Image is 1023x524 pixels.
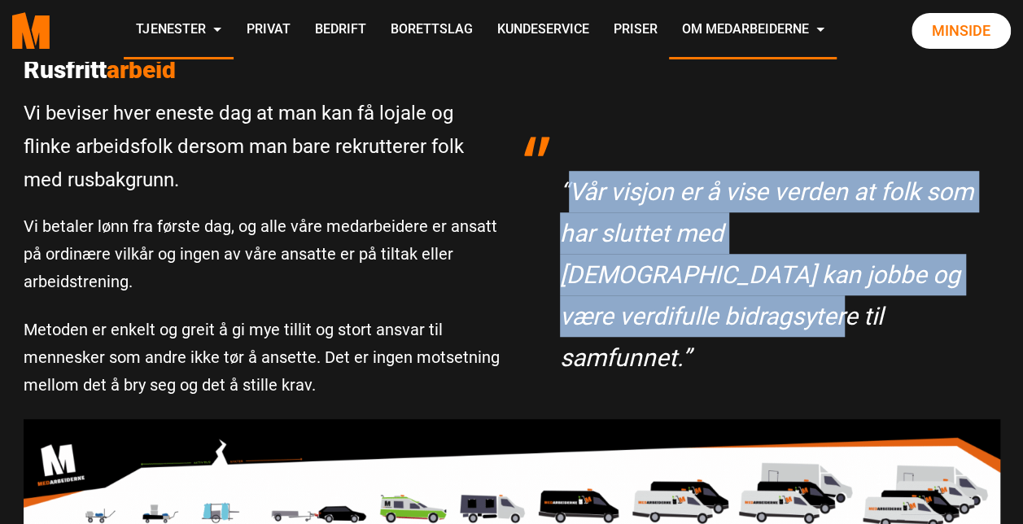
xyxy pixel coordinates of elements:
a: Minside [912,13,1011,49]
a: Kundeservice [484,2,601,59]
p: Metoden er enkelt og greit å gi mye tillit og stort ansvar til mennesker som andre ikke tør å ans... [24,316,500,399]
p: “Vår visjon er å vise verden at folk som har sluttet med [DEMOGRAPHIC_DATA] kan jobbe og være ver... [560,171,984,378]
span: arbeid [107,55,176,84]
a: Om Medarbeiderne [669,2,837,59]
a: Privat [234,2,302,59]
p: Vi betaler lønn fra første dag, og alle våre medarbeidere er ansatt på ordinære vilkår og ingen a... [24,212,500,295]
a: Borettslag [378,2,484,59]
a: Priser [601,2,669,59]
p: Vi beviser hver eneste dag at man kan få lojale og flinke arbeidsfolk dersom man bare rekrutterer... [24,97,500,196]
a: Bedrift [302,2,378,59]
p: Rusfritt [24,55,500,85]
a: Tjenester [124,2,234,59]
